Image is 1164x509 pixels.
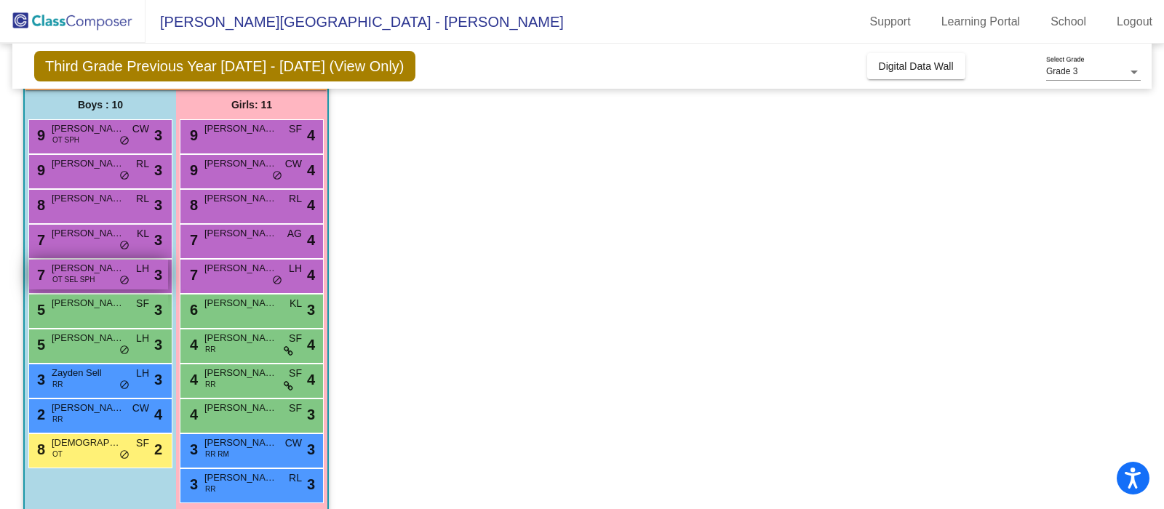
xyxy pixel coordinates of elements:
[25,90,176,119] div: Boys : 10
[154,159,162,181] span: 3
[154,369,162,390] span: 3
[136,436,149,451] span: SF
[879,60,954,72] span: Digital Data Wall
[204,436,277,450] span: [PERSON_NAME]
[289,401,302,416] span: SF
[186,162,198,178] span: 9
[204,331,277,345] span: [PERSON_NAME]
[33,406,45,422] span: 2
[205,449,229,460] span: RR RM
[1046,66,1077,76] span: Grade 3
[204,226,277,241] span: [PERSON_NAME]
[307,264,315,286] span: 4
[154,438,162,460] span: 2
[34,51,415,81] span: Third Grade Previous Year [DATE] - [DATE] (View Only)
[33,337,45,353] span: 5
[307,299,315,321] span: 3
[52,331,124,345] span: [PERSON_NAME]
[52,156,124,171] span: [PERSON_NAME]
[205,379,215,390] span: RR
[154,229,162,251] span: 3
[119,240,129,252] span: do_not_disturb_alt
[867,53,965,79] button: Digital Data Wall
[52,401,124,415] span: [PERSON_NAME]
[136,366,149,381] span: LH
[52,191,124,206] span: [PERSON_NAME]
[204,296,277,310] span: [PERSON_NAME]
[119,380,129,391] span: do_not_disturb_alt
[136,156,149,172] span: RL
[52,449,63,460] span: OT
[137,226,149,241] span: KL
[930,10,1032,33] a: Learning Portal
[154,334,162,356] span: 3
[186,197,198,213] span: 8
[52,414,63,425] span: RR
[186,441,198,457] span: 3
[289,191,302,207] span: RL
[52,274,95,285] span: OT SEL SPH
[307,404,315,425] span: 3
[204,470,277,485] span: [PERSON_NAME]
[52,366,124,380] span: Zayden Sell
[52,121,124,136] span: [PERSON_NAME] [PERSON_NAME]
[272,275,282,286] span: do_not_disturb_alt
[33,267,45,283] span: 7
[289,121,302,137] span: SF
[1039,10,1098,33] a: School
[287,226,302,241] span: AG
[290,296,302,311] span: KL
[858,10,922,33] a: Support
[136,296,149,311] span: SF
[33,197,45,213] span: 8
[204,366,277,380] span: [PERSON_NAME]
[33,162,45,178] span: 9
[33,127,45,143] span: 9
[186,406,198,422] span: 4
[33,441,45,457] span: 8
[119,170,129,182] span: do_not_disturb_alt
[176,90,327,119] div: Girls: 11
[154,124,162,146] span: 3
[186,267,198,283] span: 7
[285,156,302,172] span: CW
[307,473,315,495] span: 3
[307,369,315,390] span: 4
[204,261,277,276] span: [PERSON_NAME]
[154,264,162,286] span: 3
[289,366,302,381] span: SF
[136,191,149,207] span: RL
[136,261,149,276] span: LH
[307,194,315,216] span: 4
[307,159,315,181] span: 4
[186,337,198,353] span: 4
[307,438,315,460] span: 3
[289,331,302,346] span: SF
[289,470,302,486] span: RL
[52,135,79,145] span: OT SPH
[186,476,198,492] span: 3
[52,296,124,310] span: [PERSON_NAME]
[132,121,149,137] span: CW
[186,372,198,388] span: 4
[136,331,149,346] span: LH
[285,436,302,451] span: CW
[154,404,162,425] span: 4
[52,379,63,390] span: RR
[154,194,162,216] span: 3
[145,10,564,33] span: [PERSON_NAME][GEOGRAPHIC_DATA] - [PERSON_NAME]
[52,226,124,241] span: [PERSON_NAME]
[186,232,198,248] span: 7
[119,345,129,356] span: do_not_disturb_alt
[205,484,215,494] span: RR
[132,401,149,416] span: CW
[119,275,129,286] span: do_not_disturb_alt
[186,302,198,318] span: 6
[33,302,45,318] span: 5
[33,372,45,388] span: 3
[52,436,124,450] span: [DEMOGRAPHIC_DATA][PERSON_NAME]
[204,121,277,136] span: [PERSON_NAME]
[154,299,162,321] span: 3
[204,191,277,206] span: [PERSON_NAME]
[52,261,124,276] span: [PERSON_NAME]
